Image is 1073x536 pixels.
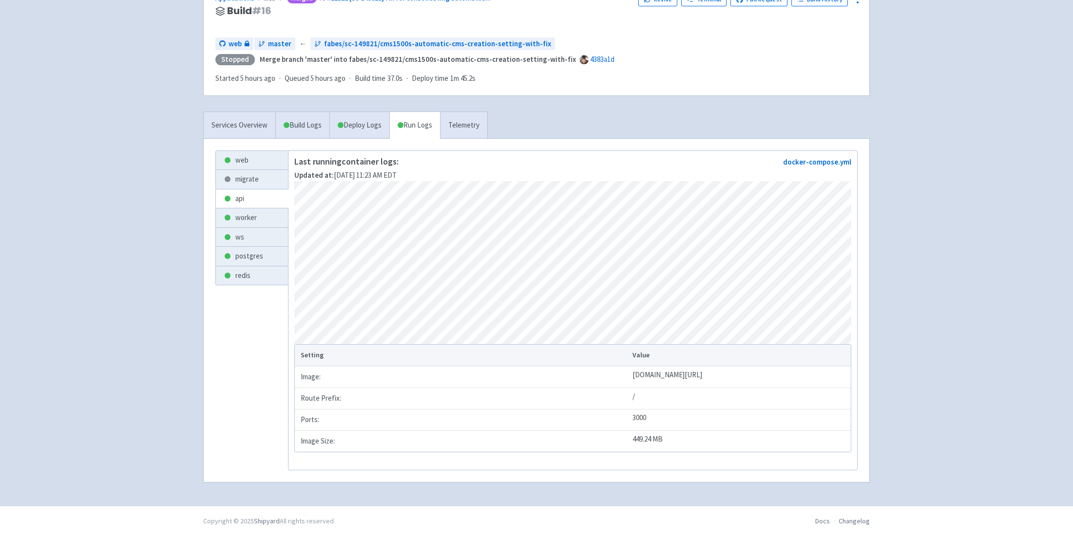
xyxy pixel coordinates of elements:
a: Changelog [839,517,870,525]
td: / [630,388,851,409]
span: master [268,38,291,50]
th: Value [630,345,851,366]
span: [DATE] 11:23 AM EDT [294,170,397,180]
span: fabes/sc-149821/cms1500s-automatic-cms-creation-setting-with-fix [324,38,551,50]
p: Last running container logs: [294,157,399,166]
td: Image: [295,366,630,388]
a: worker [216,208,288,227]
a: docker-compose.yml [783,157,851,166]
a: migrate [216,170,288,189]
td: Image Size: [295,430,630,452]
a: Build Logs [276,112,329,139]
td: Ports: [295,409,630,430]
span: ← [299,38,307,50]
span: 37.0s [387,73,402,84]
a: redis [216,266,288,285]
span: # 16 [252,4,271,18]
a: fabes/sc-149821/cms1500s-automatic-cms-creation-setting-with-fix [310,37,555,51]
a: Run Logs [389,112,440,139]
a: web [215,37,253,51]
span: Build [227,5,271,17]
span: Queued [285,74,345,83]
div: · · · [215,73,481,84]
time: 5 hours ago [310,74,345,83]
td: Route Prefix: [295,388,630,409]
a: postgres [216,247,288,266]
th: Setting [295,345,630,366]
span: web [229,38,242,50]
td: 3000 [630,409,851,430]
div: Copyright © 2025 All rights reserved. [203,516,335,526]
a: Shipyard [254,517,280,525]
td: 449.24 MB [630,430,851,452]
div: Stopped [215,54,255,65]
td: [DOMAIN_NAME][URL] [630,366,851,388]
a: master [254,37,295,51]
span: 1m 45.2s [450,73,476,84]
a: Telemetry [440,112,487,139]
strong: Updated at: [294,170,334,180]
span: Started [215,74,275,83]
strong: Merge branch 'master' into fabes/sc-149821/cms1500s-automatic-cms-creation-setting-with-fix [260,55,576,64]
a: Services Overview [204,112,275,139]
span: Build time [355,73,385,84]
a: 4383a1d [590,55,614,64]
time: 5 hours ago [240,74,275,83]
a: api [216,189,288,208]
span: Deploy time [412,73,448,84]
a: ws [216,228,288,247]
a: web [216,151,288,170]
a: Docs [815,517,830,525]
a: Deploy Logs [329,112,389,139]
